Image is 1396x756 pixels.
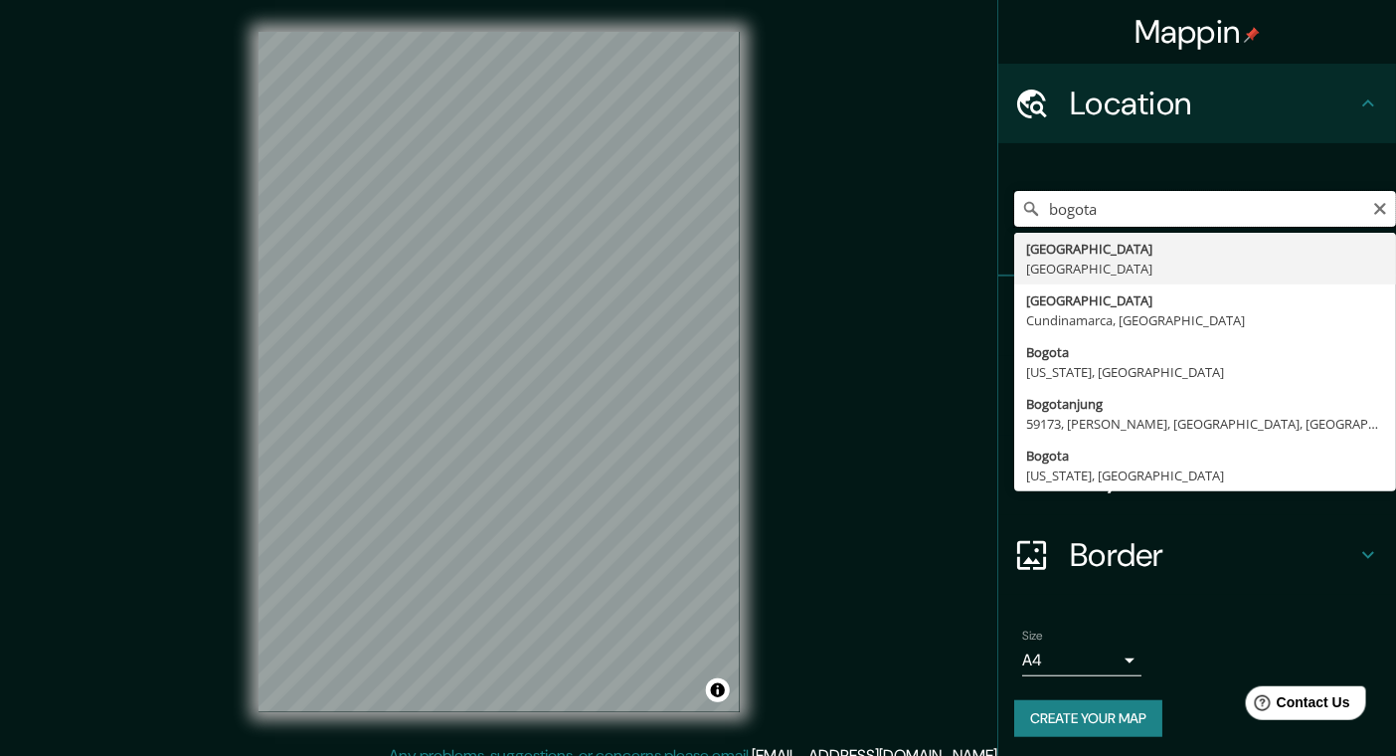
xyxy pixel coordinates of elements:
label: Size [1022,628,1043,645]
canvas: Map [259,32,740,712]
div: 59173, [PERSON_NAME], [GEOGRAPHIC_DATA], [GEOGRAPHIC_DATA] [1026,414,1384,434]
button: Create your map [1014,700,1162,737]
h4: Border [1070,535,1356,575]
div: [GEOGRAPHIC_DATA] [1026,290,1384,310]
div: Bogota [1026,342,1384,362]
h4: Location [1070,84,1356,123]
div: Border [998,515,1396,595]
h4: Mappin [1134,12,1261,52]
div: [US_STATE], [GEOGRAPHIC_DATA] [1026,466,1384,485]
div: [US_STATE], [GEOGRAPHIC_DATA] [1026,362,1384,382]
div: [GEOGRAPHIC_DATA] [1026,239,1384,259]
iframe: Help widget launcher [1219,678,1374,734]
img: pin-icon.png [1244,27,1260,43]
input: Pick your city or area [1014,191,1396,227]
div: Layout [998,436,1396,515]
button: Toggle attribution [706,678,730,702]
div: [GEOGRAPHIC_DATA] [1026,259,1384,279]
div: Style [998,356,1396,436]
div: Bogotanjung [1026,394,1384,414]
div: Location [998,64,1396,143]
div: A4 [1022,645,1141,676]
h4: Layout [1070,456,1356,495]
div: Cundinamarca, [GEOGRAPHIC_DATA] [1026,310,1384,330]
div: Pins [998,277,1396,356]
div: Bogota [1026,446,1384,466]
button: Clear [1372,198,1388,217]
